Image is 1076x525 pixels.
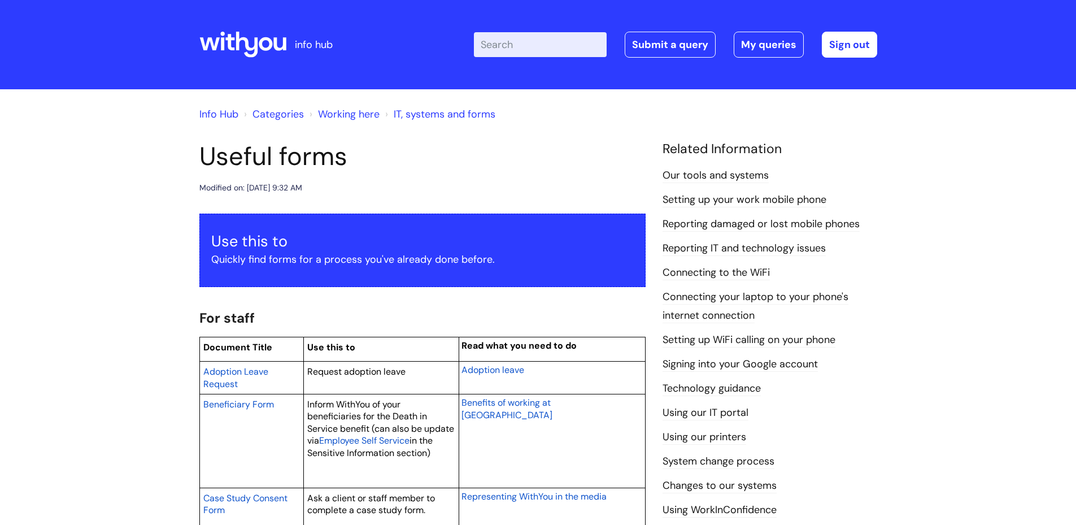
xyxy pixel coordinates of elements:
a: Working here [318,107,380,121]
span: Representing WithYou in the media [461,491,607,502]
p: info hub [295,36,333,54]
div: | - [474,32,877,58]
span: Ask a client or staff member to complete a case study form. [307,492,435,517]
span: For staff [199,309,255,327]
a: Setting up your work mobile phone [663,193,826,207]
a: Sign out [822,32,877,58]
a: Reporting IT and technology issues [663,241,826,256]
span: Benefits of working at [GEOGRAPHIC_DATA] [461,397,552,421]
a: Reporting damaged or lost mobile phones [663,217,860,232]
a: Categories [252,107,304,121]
a: Connecting your laptop to your phone's internet connection [663,290,848,323]
span: Inform WithYou of your beneficiaries for the Death in Service benefit (can also be update via [307,398,454,447]
a: Employee Self Service [319,433,410,447]
h3: Use this to [211,232,634,250]
a: Changes to our systems [663,479,777,493]
span: Document Title [203,341,272,353]
li: Working here [307,105,380,123]
input: Search [474,32,607,57]
a: Our tools and systems [663,168,769,183]
span: Beneficiary Form [203,398,274,410]
h4: Related Information [663,141,877,157]
a: Connecting to the WiFi [663,266,770,280]
li: IT, systems and forms [382,105,495,123]
a: IT, systems and forms [394,107,495,121]
span: Case Study Consent Form [203,492,287,517]
span: Adoption leave [461,364,524,376]
span: Request adoption leave [307,366,406,378]
a: System change process [663,454,774,469]
a: Adoption Leave Request [203,365,268,391]
a: Adoption leave [461,363,524,376]
span: in the Sensitive Information section) [307,435,433,459]
span: Employee Self Service [319,435,410,446]
span: Use this to [307,341,355,353]
a: Setting up WiFi calling on your phone [663,333,835,348]
a: Beneficiary Form [203,397,274,411]
a: Using WorkInConfidence [663,503,777,518]
a: Info Hub [199,107,238,121]
a: Signing into your Google account [663,357,818,372]
a: Using our IT portal [663,406,748,420]
span: Read what you need to do [461,340,577,352]
a: Case Study Consent Form [203,491,287,517]
li: Solution home [241,105,304,123]
a: My queries [734,32,804,58]
h1: Useful forms [199,141,646,172]
p: Quickly find forms for a process you've already done before. [211,250,634,268]
a: Technology guidance [663,381,761,396]
span: Adoption Leave Request [203,366,268,390]
a: Benefits of working at [GEOGRAPHIC_DATA] [461,396,552,422]
a: Using our printers [663,430,746,445]
a: Submit a query [625,32,716,58]
div: Modified on: [DATE] 9:32 AM [199,181,302,195]
a: Representing WithYou in the media [461,489,607,503]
